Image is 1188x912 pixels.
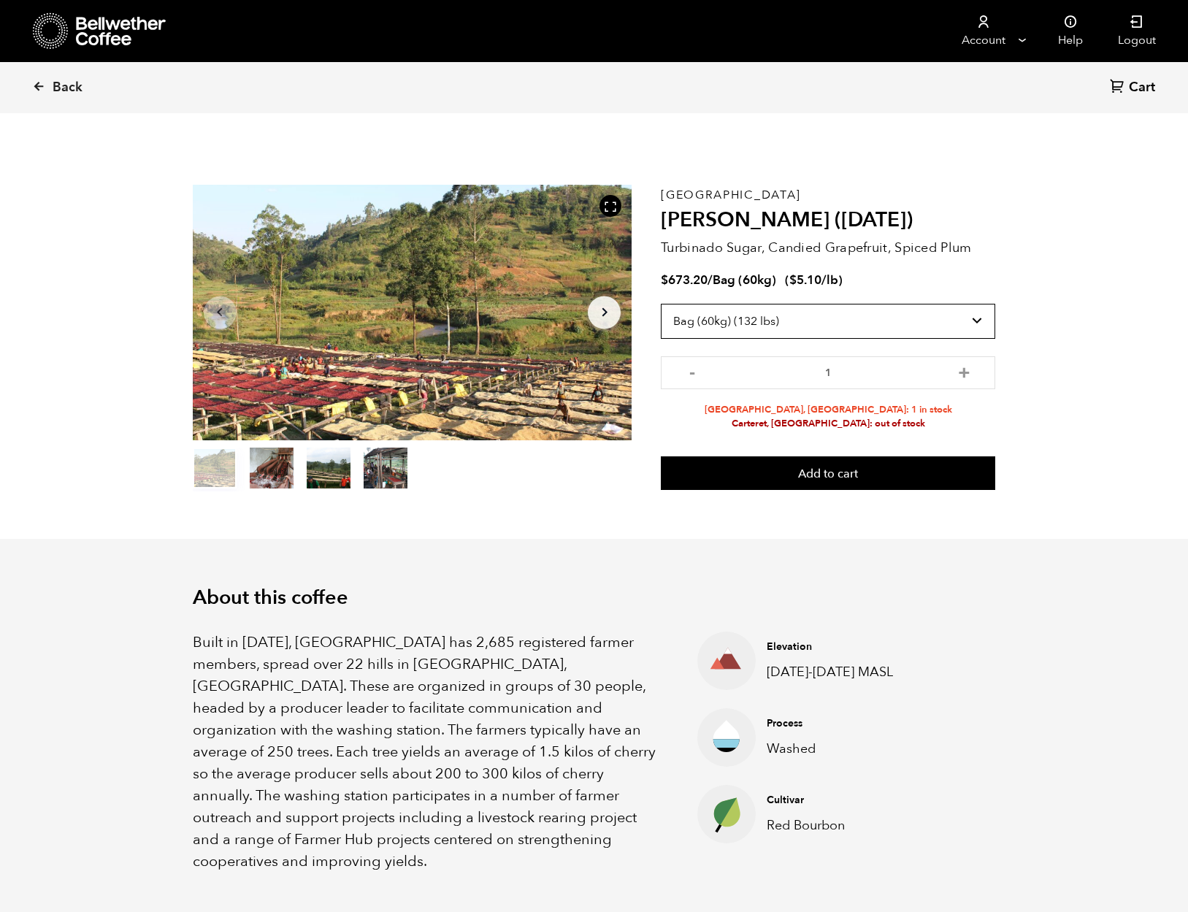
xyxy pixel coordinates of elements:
[785,272,843,288] span: ( )
[767,739,905,759] p: Washed
[661,456,995,490] button: Add to cart
[661,272,708,288] bdi: 673.20
[1129,79,1155,96] span: Cart
[661,403,995,417] li: [GEOGRAPHIC_DATA], [GEOGRAPHIC_DATA]: 1 in stock
[789,272,821,288] bdi: 5.10
[767,716,905,731] h4: Process
[683,364,701,378] button: -
[955,364,973,378] button: +
[661,238,995,258] p: Turbinado Sugar, Candied Grapefruit, Spiced Plum
[789,272,797,288] span: $
[767,816,905,835] p: Red Bourbon
[193,632,662,873] p: Built in [DATE], [GEOGRAPHIC_DATA] has 2,685 registered farmer members, spread over 22 hills in [...
[661,272,668,288] span: $
[53,79,83,96] span: Back
[713,272,776,288] span: Bag (60kg)
[708,272,713,288] span: /
[1110,78,1159,98] a: Cart
[661,417,995,431] li: Carteret, [GEOGRAPHIC_DATA]: out of stock
[821,272,838,288] span: /lb
[193,586,996,610] h2: About this coffee
[767,793,905,808] h4: Cultivar
[767,662,905,682] p: [DATE]-[DATE] MASL
[661,208,995,233] h2: [PERSON_NAME] ([DATE])
[767,640,905,654] h4: Elevation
